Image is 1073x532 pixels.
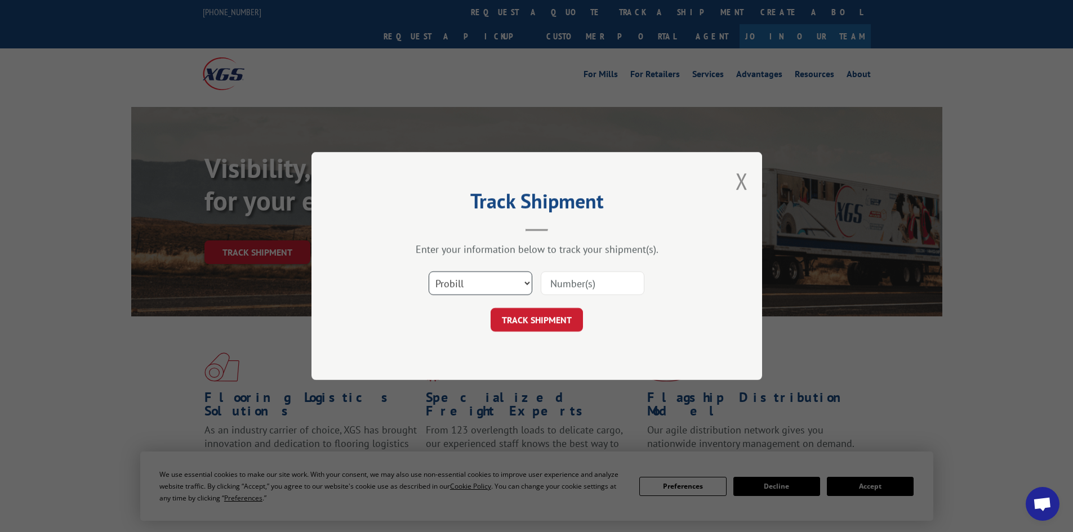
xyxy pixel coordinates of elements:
input: Number(s) [541,271,644,295]
button: TRACK SHIPMENT [491,308,583,332]
div: Open chat [1026,487,1059,521]
button: Close modal [736,166,748,196]
h2: Track Shipment [368,193,706,214]
div: Enter your information below to track your shipment(s). [368,243,706,256]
